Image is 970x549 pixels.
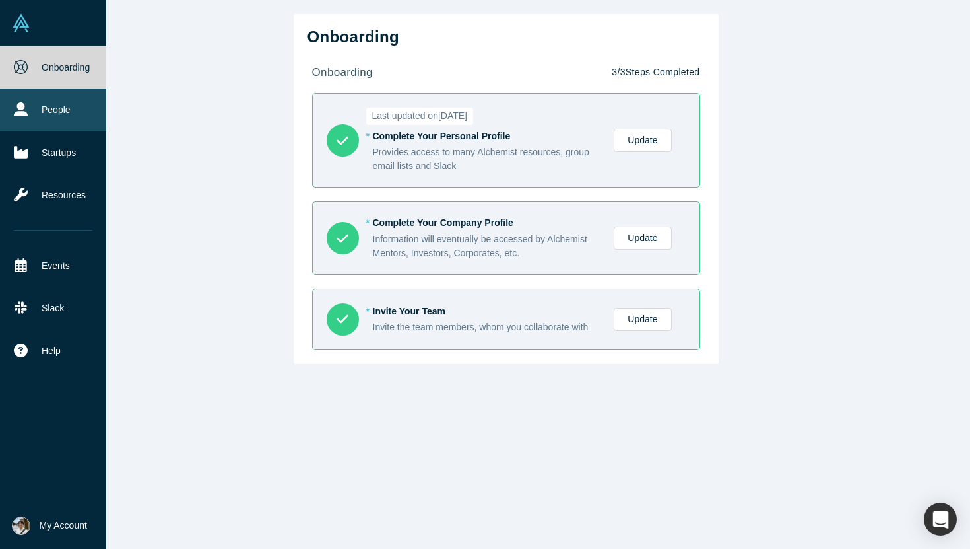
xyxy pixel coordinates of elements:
[614,227,671,250] a: Update
[612,65,699,79] p: 3 / 3 Steps Completed
[42,344,61,358] span: Help
[12,517,87,535] button: My Account
[614,308,671,331] a: Update
[373,145,600,173] div: Provides access to many Alchemist resources, group email lists and Slack
[373,320,600,334] div: Invite the team members, whom you collaborate with
[312,66,373,79] strong: onboarding
[614,129,671,152] a: Update
[12,14,30,32] img: Alchemist Vault Logo
[40,519,87,532] span: My Account
[12,517,30,535] img: Adil Uderbekov's Account
[373,305,600,318] div: Invite Your Team
[373,216,600,230] div: Complete Your Company Profile
[366,108,474,125] span: Last updated on [DATE]
[373,233,600,260] div: Information will eventually be accessed by Alchemist Mentors, Investors, Corporates, etc.
[307,28,705,47] h2: Onboarding
[373,129,600,143] div: Complete Your Personal Profile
